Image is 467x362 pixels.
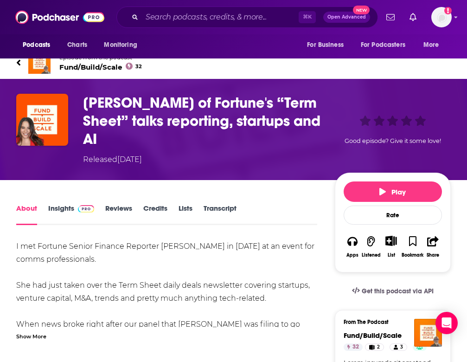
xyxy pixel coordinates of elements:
[97,36,149,54] button: open menu
[142,10,299,25] input: Search podcasts, credits, & more...
[381,230,401,264] div: Show More ButtonList
[361,39,405,52] span: For Podcasters
[105,204,132,225] a: Reviews
[390,343,407,351] a: 3
[346,252,358,258] div: Apps
[16,204,37,225] a: About
[431,7,452,27] span: Logged in as jbarbour
[67,39,87,52] span: Charts
[427,252,439,258] div: Share
[16,52,451,74] a: Fund/Build/ScaleEpisode from the podcastFund/Build/Scale32
[344,319,435,325] h3: From The Podcast
[16,94,68,146] img: Allie Garfinkle of Fortune's “Term Sheet” talks reporting, startups and AI
[401,230,424,264] button: Bookmark
[301,36,355,54] button: open menu
[353,6,370,14] span: New
[431,7,452,27] img: User Profile
[400,343,403,352] span: 3
[61,36,93,54] a: Charts
[344,343,363,351] a: 32
[327,15,366,19] span: Open Advanced
[323,12,370,23] button: Open AdvancedNew
[344,331,402,340] a: Fund/Build/Scale
[15,8,104,26] img: Podchaser - Follow, Share and Rate Podcasts
[307,39,344,52] span: For Business
[135,65,142,69] span: 32
[345,137,441,144] span: Good episode? Give it some love!
[59,63,142,71] span: Fund/Build/Scale
[16,36,62,54] button: open menu
[365,343,384,351] a: 2
[344,181,442,202] button: Play
[355,36,419,54] button: open menu
[382,236,401,246] button: Show More Button
[435,312,458,334] div: Open Intercom Messenger
[78,205,94,213] img: Podchaser Pro
[345,280,441,303] a: Get this podcast via API
[414,319,442,347] img: Fund/Build/Scale
[104,39,137,52] span: Monitoring
[423,39,439,52] span: More
[424,230,441,264] button: Share
[344,206,442,225] div: Rate
[361,230,381,264] button: Listened
[179,204,192,225] a: Lists
[402,252,423,258] div: Bookmark
[444,7,452,14] svg: Email not verified
[23,39,50,52] span: Podcasts
[431,7,452,27] button: Show profile menu
[362,287,434,295] span: Get this podcast via API
[299,11,316,23] span: ⌘ K
[28,52,51,74] img: Fund/Build/Scale
[406,9,420,25] a: Show notifications dropdown
[352,343,359,352] span: 32
[383,9,398,25] a: Show notifications dropdown
[388,252,395,258] div: List
[83,154,142,165] div: Released [DATE]
[362,252,381,258] div: Listened
[204,204,237,225] a: Transcript
[377,343,380,352] span: 2
[83,94,331,148] h1: Allie Garfinkle of Fortune's “Term Sheet” talks reporting, startups and AI
[344,230,361,264] button: Apps
[48,204,94,225] a: InsightsPodchaser Pro
[116,6,378,28] div: Search podcasts, credits, & more...
[379,187,406,196] span: Play
[143,204,167,225] a: Credits
[417,36,451,54] button: open menu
